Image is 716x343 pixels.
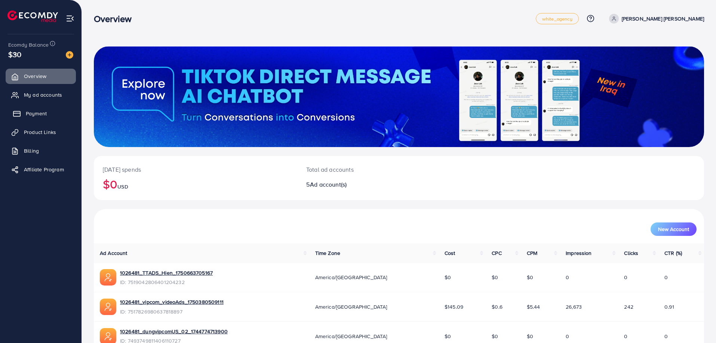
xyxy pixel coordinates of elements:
[658,227,689,232] span: New Account
[6,125,76,140] a: Product Links
[445,249,455,257] span: Cost
[120,278,213,286] span: ID: 7519042806401204232
[664,333,668,340] span: 0
[120,298,224,306] a: 1026481_vipcom_videoAds_1750380509111
[445,274,451,281] span: $0
[8,49,21,60] span: $30
[445,303,463,311] span: $145.09
[492,249,501,257] span: CPC
[24,147,39,155] span: Billing
[100,269,116,286] img: ic-ads-acc.e4c84228.svg
[103,177,288,191] h2: $0
[6,162,76,177] a: Affiliate Program
[664,303,674,311] span: 0.91
[6,87,76,102] a: My ad accounts
[566,333,569,340] span: 0
[527,303,540,311] span: $5.44
[624,249,638,257] span: Clicks
[536,13,579,24] a: white_agency
[664,274,668,281] span: 0
[306,165,441,174] p: Total ad accounts
[24,166,64,173] span: Affiliate Program
[24,72,46,80] span: Overview
[310,180,347,188] span: Ad account(s)
[566,249,592,257] span: Impression
[6,143,76,158] a: Billing
[306,181,441,188] h2: 5
[492,274,498,281] span: $0
[120,269,213,277] a: 1026481_TTADS_Hien_1750663705167
[66,51,73,59] img: image
[315,303,387,311] span: America/[GEOGRAPHIC_DATA]
[651,222,697,236] button: New Account
[315,274,387,281] span: America/[GEOGRAPHIC_DATA]
[664,249,682,257] span: CTR (%)
[492,303,503,311] span: $0.6
[527,249,537,257] span: CPM
[622,14,704,23] p: [PERSON_NAME] [PERSON_NAME]
[527,333,533,340] span: $0
[542,16,572,21] span: white_agency
[492,333,498,340] span: $0
[566,303,582,311] span: 26,673
[527,274,533,281] span: $0
[8,41,49,49] span: Ecomdy Balance
[315,249,340,257] span: Time Zone
[624,303,633,311] span: 242
[66,14,74,23] img: menu
[120,308,224,315] span: ID: 7517826980637818897
[24,128,56,136] span: Product Links
[624,274,627,281] span: 0
[684,309,710,337] iframe: Chat
[6,106,76,121] a: Payment
[100,249,127,257] span: Ad Account
[103,165,288,174] p: [DATE] spends
[120,328,228,335] a: 1026481_dungvipcomUS_02_1744774713900
[26,110,47,117] span: Payment
[100,299,116,315] img: ic-ads-acc.e4c84228.svg
[6,69,76,84] a: Overview
[117,183,128,190] span: USD
[94,13,138,24] h3: Overview
[7,10,58,22] img: logo
[445,333,451,340] span: $0
[606,14,704,24] a: [PERSON_NAME] [PERSON_NAME]
[24,91,62,99] span: My ad accounts
[315,333,387,340] span: America/[GEOGRAPHIC_DATA]
[566,274,569,281] span: 0
[624,333,627,340] span: 0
